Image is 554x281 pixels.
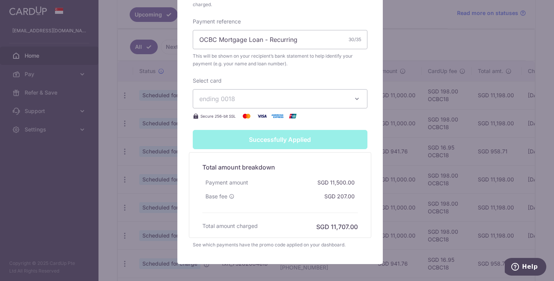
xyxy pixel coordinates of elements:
[239,111,254,121] img: Mastercard
[202,163,358,172] h5: Total amount breakdown
[254,111,270,121] img: Visa
[202,176,251,190] div: Payment amount
[200,113,236,119] span: Secure 256-bit SSL
[205,193,227,200] span: Base fee
[193,52,367,68] span: This will be shown on your recipient’s bank statement to help identify your payment (e.g. your na...
[193,89,367,108] button: ending 0018
[193,77,222,85] label: Select card
[314,176,358,190] div: SGD 11,500.00
[193,241,367,249] div: See which payments have the promo code applied on your dashboard.
[202,222,258,230] h6: Total amount charged
[270,111,285,121] img: American Express
[193,18,241,25] label: Payment reference
[505,258,546,277] iframe: Opens a widget where you can find more information
[285,111,300,121] img: UnionPay
[321,190,358,203] div: SGD 207.00
[316,222,358,231] h6: SGD 11,707.00
[349,36,361,43] div: 30/35
[199,95,235,103] span: ending 0018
